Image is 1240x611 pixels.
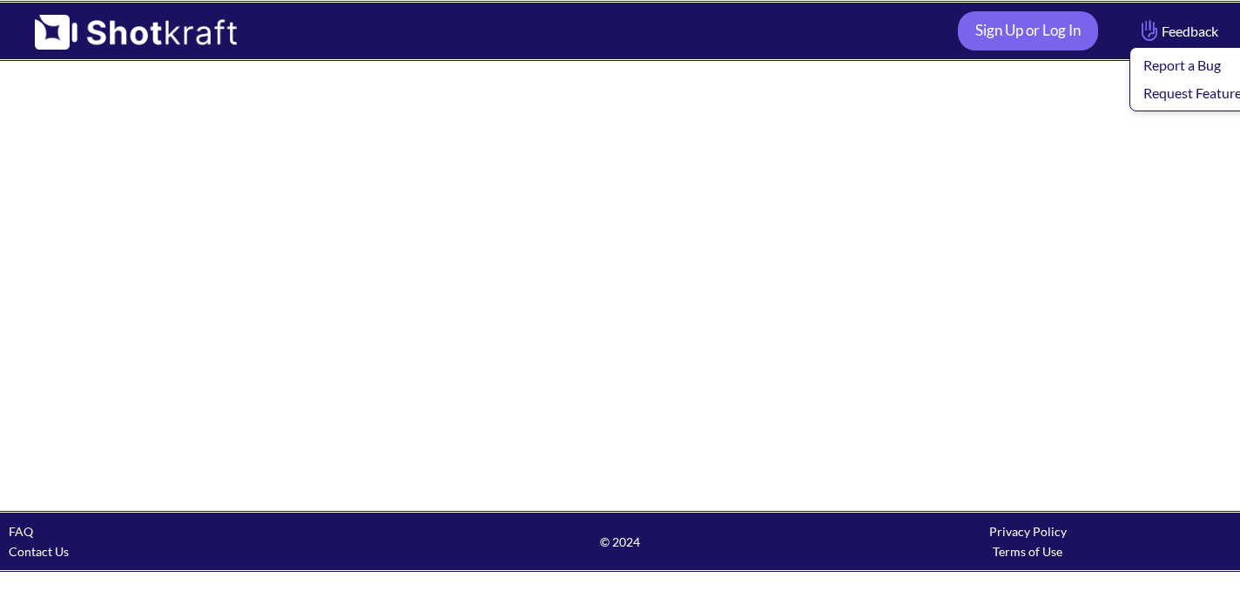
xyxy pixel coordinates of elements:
[824,521,1231,541] div: Privacy Policy
[824,541,1231,561] div: Terms of Use
[9,524,33,539] a: FAQ
[9,544,69,559] a: Contact Us
[958,11,1098,50] a: Sign Up or Log In
[1137,16,1162,45] img: Hand Icon
[416,532,824,552] span: © 2024
[1137,21,1218,41] span: Feedback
